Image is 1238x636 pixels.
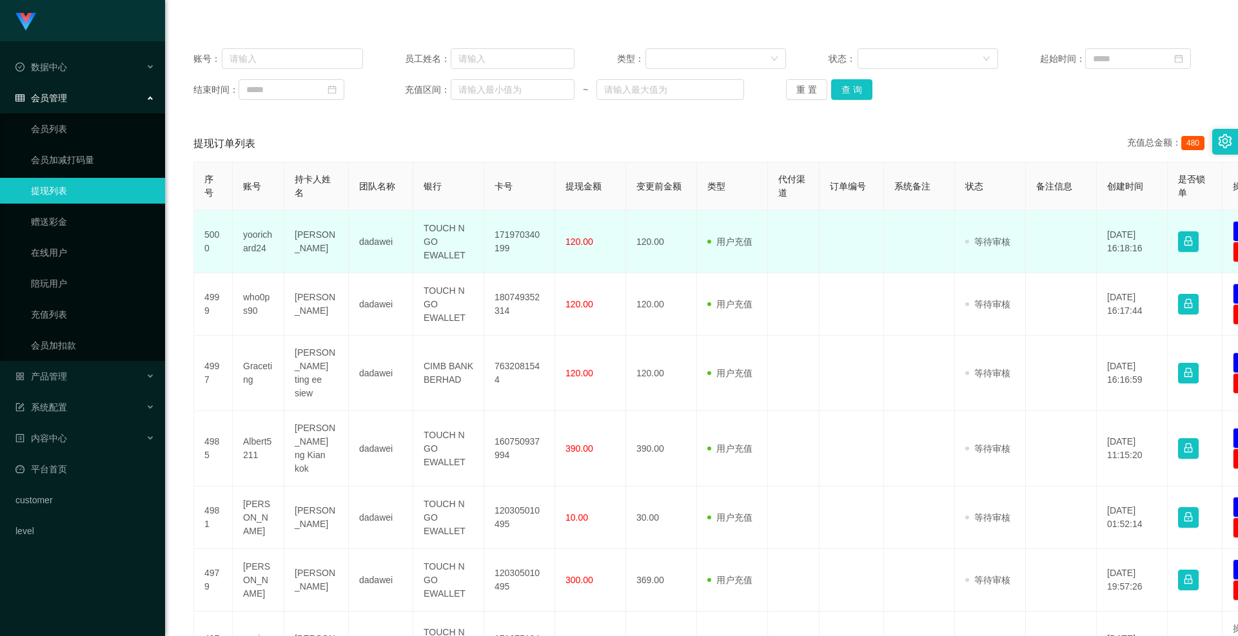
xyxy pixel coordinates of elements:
[565,443,593,454] span: 390.00
[405,83,450,97] span: 充值区间：
[349,487,413,549] td: dadawei
[1097,487,1168,549] td: [DATE] 01:52:14
[194,411,233,487] td: 4985
[1178,438,1199,459] button: 图标: lock
[1107,181,1143,191] span: 创建时间
[495,181,513,191] span: 卡号
[31,147,155,173] a: 会员加减打码量
[194,487,233,549] td: 4981
[829,52,858,66] span: 状态：
[1127,136,1210,151] div: 充值总金额：
[349,549,413,612] td: dadawei
[233,273,284,336] td: who0ps90
[15,456,155,482] a: 图标: dashboard平台首页
[15,372,25,381] i: 图标: appstore-o
[707,181,725,191] span: 类型
[965,368,1010,378] span: 等待审核
[1178,507,1199,528] button: 图标: lock
[626,273,697,336] td: 120.00
[194,273,233,336] td: 4999
[626,336,697,411] td: 120.00
[15,403,25,412] i: 图标: form
[284,273,349,336] td: [PERSON_NAME]
[233,411,284,487] td: Albert5211
[233,487,284,549] td: [PERSON_NAME]
[349,273,413,336] td: dadawei
[484,273,555,336] td: 180749352314
[284,336,349,411] td: [PERSON_NAME] ting ee siew
[778,174,805,198] span: 代付渠道
[405,52,450,66] span: 员工姓名：
[626,211,697,273] td: 120.00
[707,575,752,585] span: 用户充值
[15,434,25,443] i: 图标: profile
[1097,411,1168,487] td: [DATE] 11:15:20
[575,83,596,97] span: ~
[1036,181,1072,191] span: 备注信息
[1178,570,1199,590] button: 图标: lock
[1097,211,1168,273] td: [DATE] 16:18:16
[1097,273,1168,336] td: [DATE] 16:17:44
[413,273,484,336] td: TOUCH N GO EWALLET
[328,85,337,94] i: 图标: calendar
[193,136,255,151] span: 提现订单列表
[831,79,872,100] button: 查 询
[1178,363,1199,383] button: 图标: lock
[451,79,575,100] input: 请输入最小值为
[193,52,222,66] span: 账号：
[204,174,213,198] span: 序号
[413,211,484,273] td: TOUCH N GO EWALLET
[1097,336,1168,411] td: [DATE] 16:16:59
[15,63,25,72] i: 图标: check-circle-o
[786,79,827,100] button: 重 置
[15,402,67,412] span: 系统配置
[484,487,555,549] td: 120305010495
[965,575,1010,585] span: 等待审核
[284,411,349,487] td: [PERSON_NAME] ng Kian kok
[31,116,155,142] a: 会员列表
[1218,134,1232,148] i: 图标: setting
[617,52,646,66] span: 类型：
[565,236,593,247] span: 120.00
[484,549,555,612] td: 120305010495
[707,236,752,247] span: 用户充值
[1178,231,1199,252] button: 图标: lock
[295,174,331,198] span: 持卡人姓名
[31,271,155,296] a: 陪玩用户
[359,181,395,191] span: 团队名称
[31,209,155,235] a: 赠送彩金
[484,411,555,487] td: 160750937994
[965,181,983,191] span: 状态
[707,368,752,378] span: 用户充值
[31,302,155,327] a: 充值列表
[243,181,261,191] span: 账号
[965,443,1010,454] span: 等待审核
[15,487,155,513] a: customer
[965,299,1010,309] span: 等待审核
[284,549,349,612] td: [PERSON_NAME]
[413,336,484,411] td: CIMB BANK BERHAD
[424,181,442,191] span: 银行
[565,512,588,523] span: 10.00
[965,236,1010,247] span: 等待审核
[771,55,778,64] i: 图标: down
[565,368,593,378] span: 120.00
[894,181,930,191] span: 系统备注
[484,211,555,273] td: 171970340199
[349,211,413,273] td: dadawei
[830,181,866,191] span: 订单编号
[626,411,697,487] td: 390.00
[31,240,155,265] a: 在线用户
[983,55,990,64] i: 图标: down
[194,336,233,411] td: 4997
[15,13,36,31] img: logo.9652507e.png
[233,211,284,273] td: yoorichard24
[626,549,697,612] td: 369.00
[222,48,363,69] input: 请输入
[707,512,752,523] span: 用户充值
[233,549,284,612] td: [PERSON_NAME]
[413,411,484,487] td: TOUCH N GO EWALLET
[233,336,284,411] td: Graceting
[596,79,743,100] input: 请输入最大值为
[1040,52,1085,66] span: 起始时间：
